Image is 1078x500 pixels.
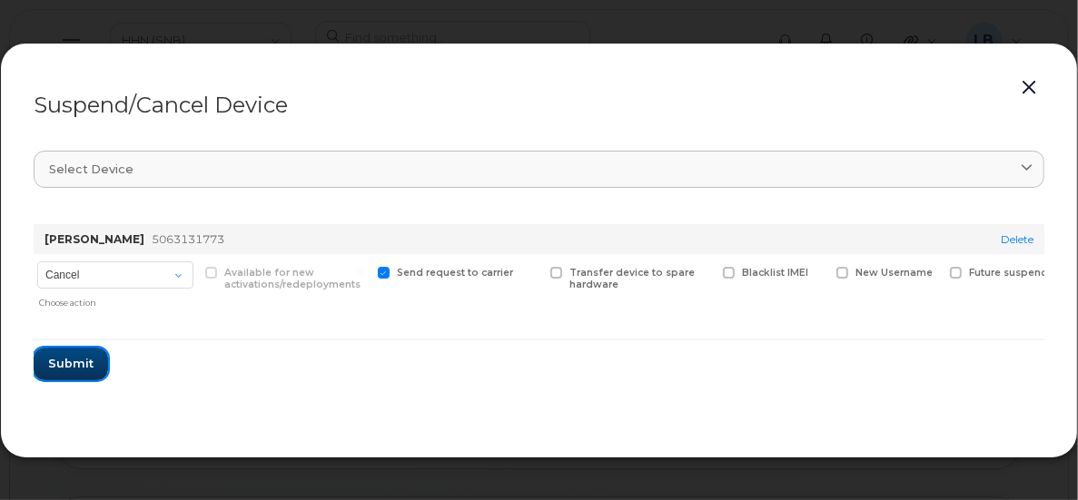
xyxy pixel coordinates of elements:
span: Future suspend date [969,267,1074,279]
span: Submit [48,355,94,372]
input: Blacklist IMEI [701,267,710,276]
span: Blacklist IMEI [742,267,808,279]
strong: [PERSON_NAME] [45,232,144,246]
div: Suspend/Cancel Device [34,94,1044,116]
input: Future suspend date [928,267,937,276]
input: Transfer device to spare hardware [529,267,538,276]
span: Available for new activations/redeployments [224,267,361,290]
button: Submit [34,348,108,380]
span: 5063131773 [152,232,224,246]
input: New Username [815,267,824,276]
a: Delete [1001,232,1033,246]
span: New Username [855,267,933,279]
span: Transfer device to spare hardware [569,267,695,290]
a: Select device [34,151,1044,188]
span: Send request to carrier [397,267,513,279]
input: Available for new activations/redeployments [183,267,193,276]
span: Select device [49,161,134,178]
div: Choose action [39,290,193,309]
input: Send request to carrier [356,267,365,276]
